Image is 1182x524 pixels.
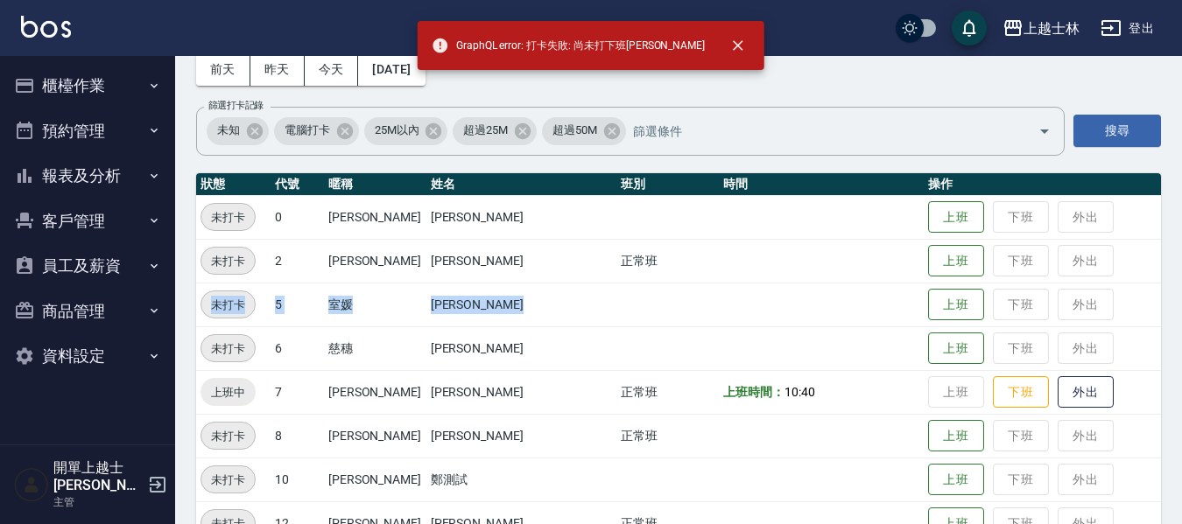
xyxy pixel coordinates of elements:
img: Logo [21,16,71,38]
span: GraphQL error: 打卡失敗: 尚未打下班[PERSON_NAME] [432,37,705,54]
button: 員工及薪資 [7,243,168,289]
button: 櫃檯作業 [7,63,168,108]
button: 上班 [928,289,984,321]
button: 上班 [928,201,984,234]
td: 8 [271,414,324,458]
span: 未知 [207,122,250,139]
td: 0 [271,195,324,239]
th: 暱稱 [324,173,426,196]
button: 報表及分析 [7,153,168,199]
button: [DATE] [358,53,425,86]
span: 超過25M [453,122,518,139]
button: 外出 [1058,376,1114,409]
button: 昨天 [250,53,305,86]
button: 上班 [928,464,984,496]
td: [PERSON_NAME] [426,195,617,239]
label: 篩選打卡記錄 [208,99,264,112]
span: 未打卡 [201,252,255,270]
button: 前天 [196,53,250,86]
td: 正常班 [616,239,719,283]
button: 客戶管理 [7,199,168,244]
th: 時間 [719,173,924,196]
td: 正常班 [616,414,719,458]
span: 未打卡 [201,339,255,358]
button: 商品管理 [7,289,168,334]
td: 6 [271,326,324,370]
td: [PERSON_NAME] [324,195,426,239]
button: 下班 [993,376,1049,409]
span: 25M以內 [364,122,430,139]
button: Open [1031,117,1059,145]
td: 室媛 [324,283,426,326]
div: 超過25M [453,117,537,145]
th: 操作 [924,173,1161,196]
td: [PERSON_NAME] [426,370,617,414]
th: 班別 [616,173,719,196]
button: 登出 [1094,12,1161,45]
button: 今天 [305,53,359,86]
button: save [952,10,987,45]
td: [PERSON_NAME] [426,326,617,370]
button: 上班 [928,332,984,365]
div: 25M以內 [364,117,448,145]
input: 篩選條件 [629,115,1008,146]
span: 電腦打卡 [274,122,341,139]
th: 狀態 [196,173,271,196]
td: [PERSON_NAME] [426,239,617,283]
span: 未打卡 [201,427,255,445]
div: 上越士林 [1024,17,1080,39]
td: [PERSON_NAME] [324,370,426,414]
b: 上班時間： [723,385,784,399]
td: 慈穗 [324,326,426,370]
td: [PERSON_NAME] [324,458,426,501]
th: 姓名 [426,173,617,196]
p: 主管 [53,494,143,510]
img: Person [14,467,49,502]
td: 7 [271,370,324,414]
button: 資料設定 [7,333,168,379]
td: 鄭測試 [426,458,617,501]
td: 正常班 [616,370,719,414]
button: 上越士林 [996,10,1087,46]
span: 未打卡 [201,208,255,227]
td: [PERSON_NAME] [324,239,426,283]
div: 未知 [207,117,269,145]
td: [PERSON_NAME] [426,283,617,326]
td: 2 [271,239,324,283]
td: [PERSON_NAME] [426,414,617,458]
button: 搜尋 [1073,115,1161,147]
span: 10:40 [784,385,815,399]
th: 代號 [271,173,324,196]
span: 超過50M [542,122,608,139]
span: 上班中 [201,383,256,402]
span: 未打卡 [201,296,255,314]
td: 5 [271,283,324,326]
button: close [719,26,757,65]
span: 未打卡 [201,471,255,489]
button: 上班 [928,245,984,277]
div: 電腦打卡 [274,117,359,145]
h5: 開單上越士[PERSON_NAME] [53,459,143,494]
button: 預約管理 [7,108,168,154]
div: 超過50M [542,117,626,145]
td: 10 [271,458,324,501]
button: 上班 [928,420,984,452]
td: [PERSON_NAME] [324,414,426,458]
